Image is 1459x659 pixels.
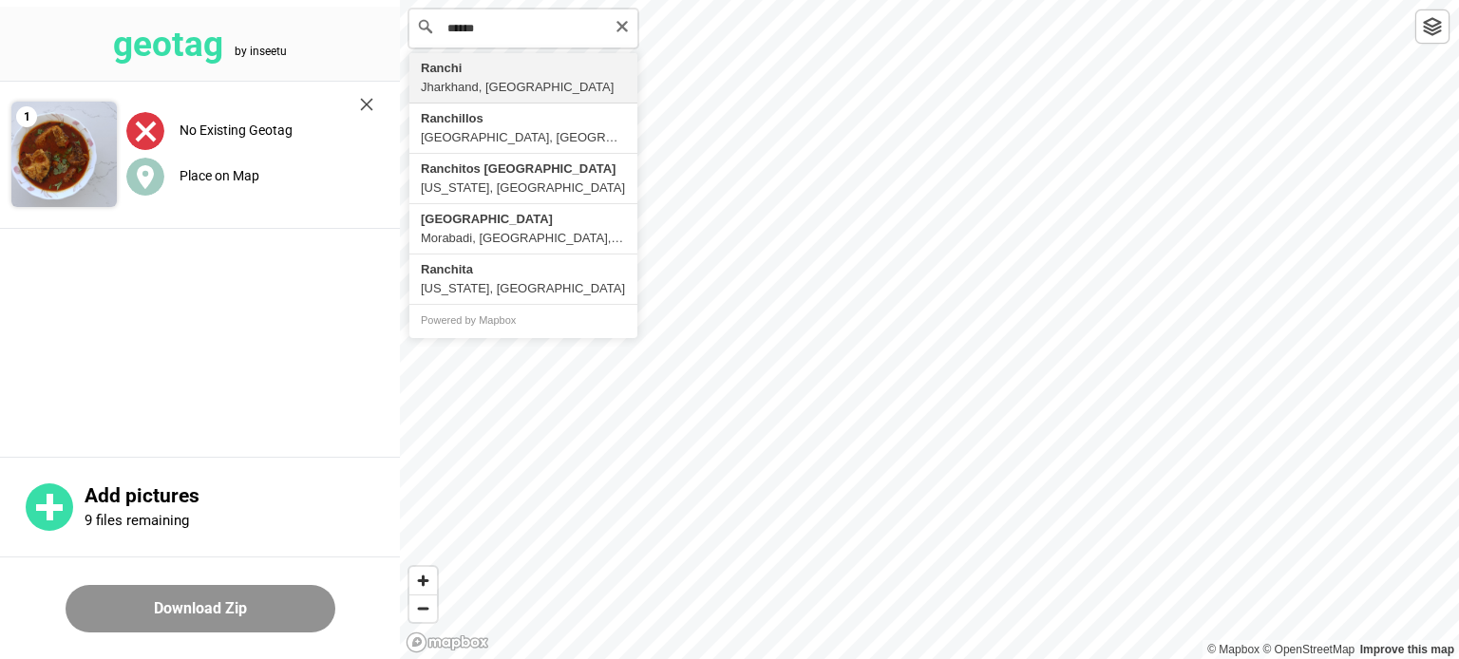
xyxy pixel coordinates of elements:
[235,45,287,58] tspan: by inseetu
[615,16,630,34] button: Clear
[360,98,373,111] img: cross
[11,102,117,207] img: 9k=
[16,106,37,127] span: 1
[421,229,626,248] div: Morabadi, [GEOGRAPHIC_DATA], [GEOGRAPHIC_DATA], [GEOGRAPHIC_DATA], [GEOGRAPHIC_DATA]
[421,109,626,128] div: Ranchillos
[409,567,437,594] button: Zoom in
[409,595,437,622] span: Zoom out
[406,631,489,653] a: Mapbox logo
[409,9,637,47] input: Search
[66,585,335,632] button: Download Zip
[1423,17,1442,36] img: toggleLayer
[421,160,626,179] div: Ranchitos [GEOGRAPHIC_DATA]
[1360,643,1454,656] a: Map feedback
[409,594,437,622] button: Zoom out
[421,179,626,198] div: [US_STATE], [GEOGRAPHIC_DATA]
[421,78,626,97] div: Jharkhand, [GEOGRAPHIC_DATA]
[1262,643,1355,656] a: OpenStreetMap
[421,314,516,326] a: Powered by Mapbox
[421,59,626,78] div: Ranchi
[421,260,626,279] div: Ranchita
[180,168,259,183] label: Place on Map
[1207,643,1260,656] a: Mapbox
[85,512,189,529] p: 9 files remaining
[85,484,400,508] p: Add pictures
[113,24,223,65] tspan: geotag
[126,112,164,150] img: uploadImagesAlt
[421,128,626,147] div: [GEOGRAPHIC_DATA], [GEOGRAPHIC_DATA]
[180,122,293,138] label: No Existing Geotag
[421,210,626,229] div: [GEOGRAPHIC_DATA]
[421,279,626,298] div: [US_STATE], [GEOGRAPHIC_DATA]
